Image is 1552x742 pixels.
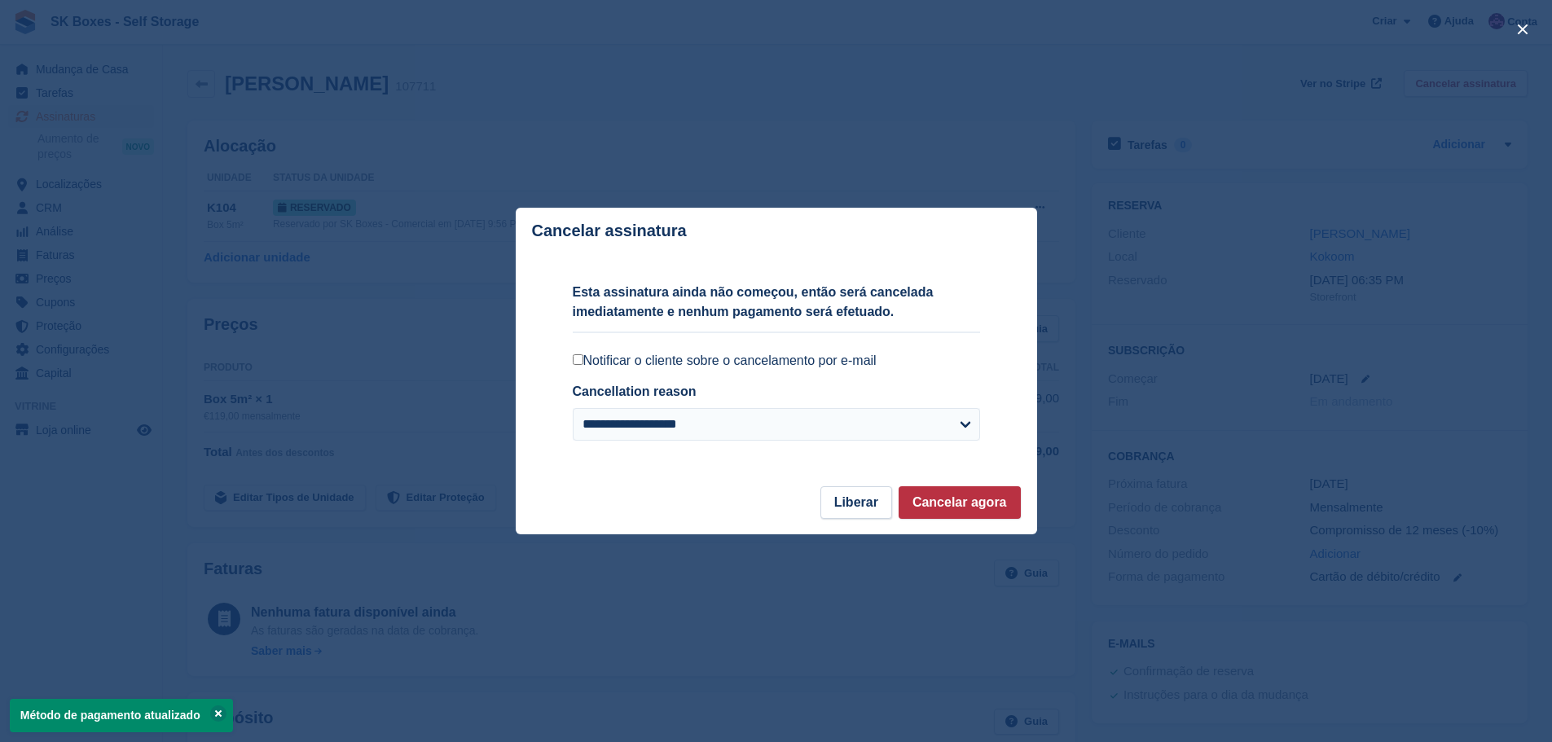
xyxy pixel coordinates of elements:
label: Notificar o cliente sobre o cancelamento por e-mail [573,353,980,369]
button: close [1510,16,1536,42]
label: Cancellation reason [573,384,697,398]
input: Notificar o cliente sobre o cancelamento por e-mail [573,354,583,365]
p: Método de pagamento atualizado [10,699,233,732]
p: Esta assinatura ainda não começou, então será cancelada imediatamente e nenhum pagamento será efe... [573,283,980,322]
p: Cancelar assinatura [532,222,687,240]
button: Liberar [820,486,892,519]
button: Cancelar agora [899,486,1021,519]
